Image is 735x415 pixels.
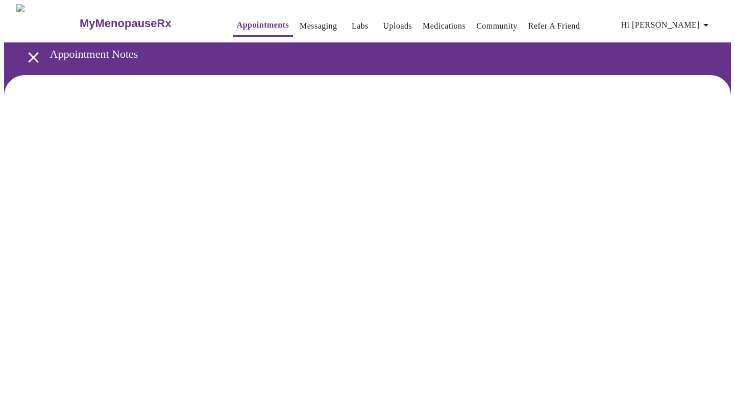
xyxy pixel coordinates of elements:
h3: MyMenopauseRx [80,17,171,30]
button: Medications [419,16,470,36]
button: Appointments [233,15,293,37]
a: Medications [423,19,465,33]
a: Messaging [300,19,337,33]
span: Hi [PERSON_NAME] [621,18,712,32]
a: Labs [352,19,369,33]
a: Refer a Friend [528,19,580,33]
a: Appointments [237,18,289,32]
button: Hi [PERSON_NAME] [617,15,716,35]
button: Uploads [379,16,416,36]
button: open drawer [18,42,48,73]
a: Community [476,19,518,33]
button: Refer a Friend [524,16,584,36]
a: MyMenopauseRx [78,6,212,41]
button: Labs [344,16,377,36]
button: Messaging [296,16,341,36]
button: Community [472,16,522,36]
a: Uploads [383,19,412,33]
h3: Appointment Notes [50,48,678,61]
img: MyMenopauseRx Logo [16,4,78,42]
